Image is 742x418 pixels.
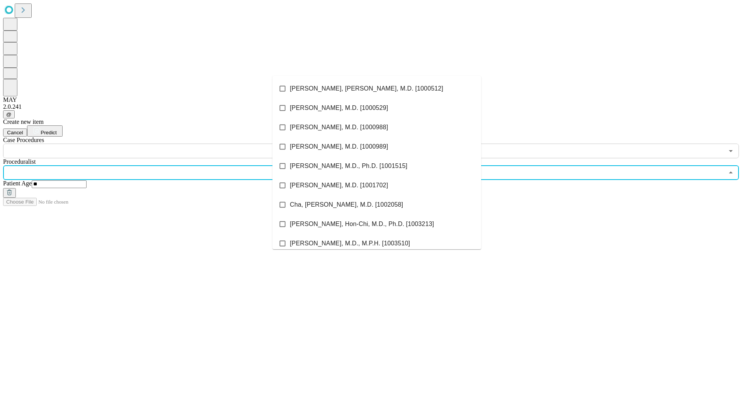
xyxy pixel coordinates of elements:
[290,142,388,151] span: [PERSON_NAME], M.D. [1000989]
[41,130,56,135] span: Predict
[290,161,407,171] span: [PERSON_NAME], M.D., Ph.D. [1001515]
[290,239,410,248] span: [PERSON_NAME], M.D., M.P.H. [1003510]
[3,118,44,125] span: Create new item
[3,103,739,110] div: 2.0.241
[27,125,63,137] button: Predict
[3,96,739,103] div: MAY
[7,130,23,135] span: Cancel
[290,200,403,209] span: Cha, [PERSON_NAME], M.D. [1002058]
[6,111,12,117] span: @
[3,180,32,187] span: Patient Age
[3,158,36,165] span: Proceduralist
[290,181,388,190] span: [PERSON_NAME], M.D. [1001702]
[290,219,434,229] span: [PERSON_NAME], Hon-Chi, M.D., Ph.D. [1003213]
[725,146,736,156] button: Open
[3,137,44,143] span: Scheduled Procedure
[290,103,388,113] span: [PERSON_NAME], M.D. [1000529]
[725,167,736,178] button: Close
[3,110,15,118] button: @
[290,84,443,93] span: [PERSON_NAME], [PERSON_NAME], M.D. [1000512]
[3,128,27,137] button: Cancel
[290,123,388,132] span: [PERSON_NAME], M.D. [1000988]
